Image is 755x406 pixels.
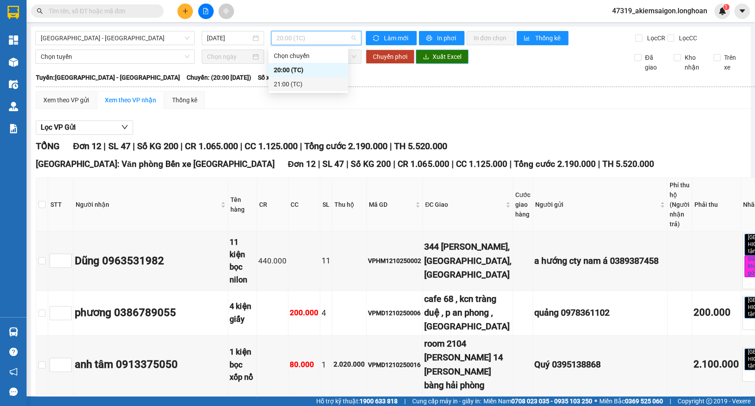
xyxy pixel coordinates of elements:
span: CR 1.065.000 [398,159,449,169]
span: Xuất Excel [433,52,461,62]
div: 2.020.000 [333,360,365,370]
span: sync [373,35,380,42]
span: | [389,141,391,151]
span: | [451,159,453,169]
span: Miền Nam [483,396,592,406]
div: 200.000 [290,307,318,319]
span: Trên xe [721,53,746,72]
img: solution-icon [9,124,18,133]
div: anh tâm 0913375050 [75,356,226,373]
button: printerIn phơi [419,31,464,45]
span: | [509,159,511,169]
strong: 0369 525 060 [625,398,663,405]
span: Lọc CC [675,33,698,43]
div: 11 kiện bọc nilon [230,236,255,286]
span: | [598,159,600,169]
th: CR [257,178,288,232]
span: 1 [724,4,728,10]
td: VPHM1210250002 [367,232,423,290]
span: Hà Nội - Hải Phòng [41,31,189,45]
span: | [299,141,302,151]
button: file-add [198,4,214,19]
span: [GEOGRAPHIC_DATA]: Văn phòng Bến xe [GEOGRAPHIC_DATA] [36,159,275,169]
span: TH 5.520.000 [602,159,654,169]
span: caret-down [738,7,746,15]
th: STT [48,178,73,232]
span: down [121,124,128,131]
span: CC 1.125.000 [244,141,297,151]
div: VPMD1210250016 [368,360,421,370]
div: quảng 0978361102 [534,306,666,320]
span: 20:00 (TC) [276,31,356,45]
div: VPMD1210250006 [368,308,421,318]
span: | [103,141,106,151]
span: download [423,54,429,61]
img: logo-vxr [8,6,19,19]
img: warehouse-icon [9,327,18,336]
button: In đơn chọn [467,31,515,45]
div: VPHM1210250002 [368,256,421,266]
span: Tổng cước 2.190.000 [514,159,595,169]
div: 20:00 (TC) [274,65,343,75]
button: Chuyển phơi [366,50,414,64]
div: 1 [322,359,330,371]
div: Dũng 0963531982 [75,253,226,270]
span: bar-chart [524,35,531,42]
span: Thống kê [535,33,561,43]
span: | [404,396,406,406]
button: downloadXuất Excel [416,50,468,64]
div: 21:00 (TC) [274,79,343,89]
sup: 1 [723,4,729,10]
span: file-add [203,8,209,14]
div: Thống kê [172,95,197,105]
strong: 0708 023 035 - 0935 103 250 [511,398,592,405]
th: Tên hàng [228,178,257,232]
b: Tuyến: [GEOGRAPHIC_DATA] - [GEOGRAPHIC_DATA] [36,74,180,81]
span: In phơi [437,33,457,43]
strong: 1900 633 818 [360,398,398,405]
span: CR 1.065.000 [184,141,238,151]
span: plus [182,8,188,14]
div: 440.000 [258,255,287,267]
span: TỔNG [36,141,60,151]
span: TH 5.520.000 [394,141,447,151]
div: 11 [322,255,330,267]
span: Miền Bắc [599,396,663,406]
td: VPMD1210250016 [367,336,423,394]
img: dashboard-icon [9,35,18,45]
span: Lọc CR [644,33,667,43]
div: 80.000 [290,359,318,371]
span: Mã GD [369,200,414,209]
div: 2.100.000 [694,357,739,372]
span: Hỗ trợ kỹ thuật: [316,396,398,406]
img: warehouse-icon [9,80,18,89]
img: warehouse-icon [9,58,18,67]
th: Phải thu [692,178,741,232]
span: Số xe: [258,73,275,82]
span: 47319_akiemsaigon.longhoan [605,5,714,16]
span: SL 47 [108,141,130,151]
div: 344 [PERSON_NAME], [GEOGRAPHIC_DATA], [GEOGRAPHIC_DATA] [424,240,511,282]
span: Đã giao [641,53,667,72]
div: cafe 68 , kcn tràng duệ , p an phong , [GEOGRAPHIC_DATA] [424,292,511,334]
th: SL [320,178,332,232]
input: Tìm tên, số ĐT hoặc mã đơn [49,6,153,16]
span: SL 47 [322,159,344,169]
th: Cước giao hàng [513,178,533,232]
div: Quý 0395138868 [534,358,666,371]
button: aim [218,4,234,19]
button: caret-down [734,4,750,19]
th: CC [288,178,320,232]
span: Người gửi [535,200,658,209]
span: ⚪️ [594,399,597,403]
button: plus [177,4,193,19]
input: Chọn ngày [207,52,251,62]
div: 4 [322,307,330,319]
th: Phí thu hộ (Người nhận trả) [667,178,692,232]
span: Đơn 12 [288,159,316,169]
div: Xem theo VP gửi [43,95,89,105]
div: 1 kiện bọc xốp nổ [230,346,255,383]
button: syncLàm mới [366,31,417,45]
span: Số KG 200 [137,141,178,151]
span: CC 1.125.000 [456,159,507,169]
